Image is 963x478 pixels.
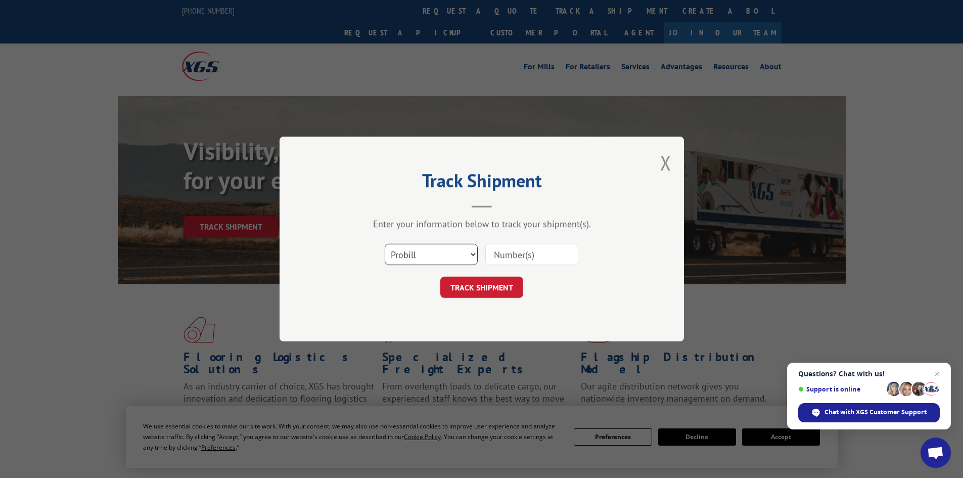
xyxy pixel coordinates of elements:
[798,370,940,378] span: Questions? Chat with us!
[824,408,927,417] span: Chat with XGS Customer Support
[440,277,523,298] button: TRACK SHIPMENT
[330,218,633,230] div: Enter your information below to track your shipment(s).
[798,385,883,393] span: Support is online
[931,368,943,380] span: Close chat
[485,244,578,265] input: Number(s)
[921,438,951,468] div: Open chat
[660,149,671,176] button: Close modal
[330,173,633,193] h2: Track Shipment
[798,403,940,422] div: Chat with XGS Customer Support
